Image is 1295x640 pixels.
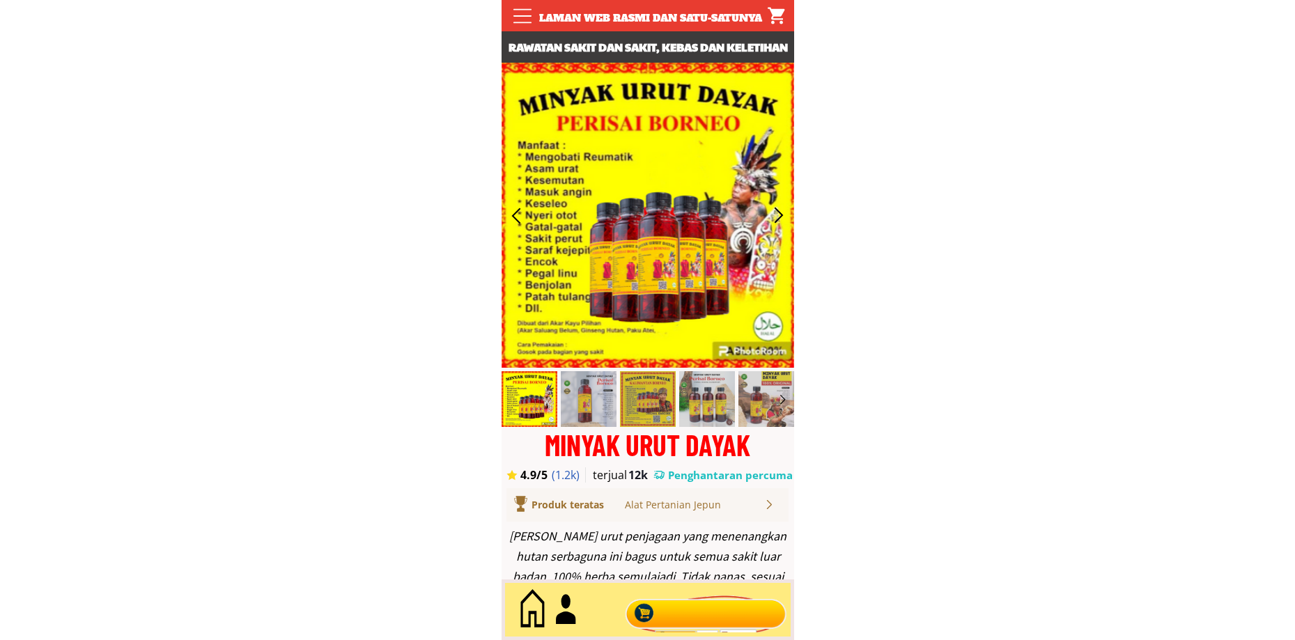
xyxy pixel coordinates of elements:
div: Laman web rasmi dan satu-satunya [532,10,770,26]
h3: (1.2k) [552,467,587,483]
h3: 12k [628,467,652,483]
h3: 4.9/5 [520,467,559,483]
div: Alat Pertanian Jepun [625,497,763,513]
div: Produk teratas [532,497,644,513]
h3: Penghantaran percuma [668,468,793,483]
h3: terjual [593,467,640,483]
div: MINYAK URUT DAYAK [502,430,794,459]
h3: Rawatan sakit dan sakit, kebas dan keletihan [502,38,794,56]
